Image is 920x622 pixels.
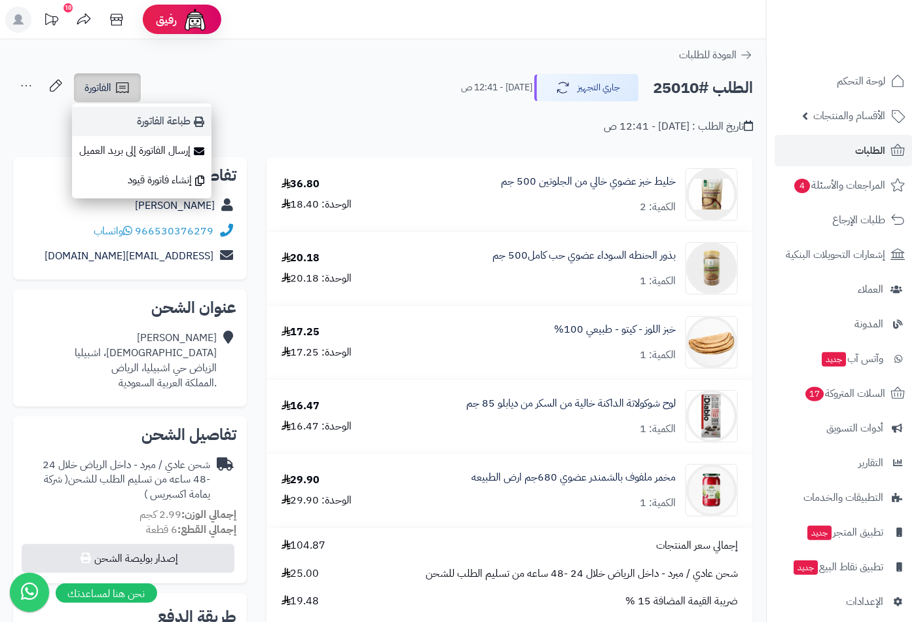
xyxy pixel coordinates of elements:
[775,274,912,305] a: العملاء
[45,248,213,264] a: [EMAIL_ADDRESS][DOMAIN_NAME]
[282,251,320,266] div: 20.18
[775,204,912,236] a: طلبات الإرجاع
[775,447,912,479] a: التقارير
[679,47,753,63] a: العودة للطلبات
[282,493,352,508] div: الوحدة: 29.90
[858,280,883,299] span: العملاء
[686,390,737,443] img: 1750319187-5060309490013-90x90.jpeg
[640,348,676,363] div: الكمية: 1
[804,384,885,403] span: السلات المتروكة
[182,7,208,33] img: ai-face.png
[22,544,234,573] button: إصدار بوليصة الشحن
[822,352,846,367] span: جديد
[135,198,215,213] a: [PERSON_NAME]
[826,419,883,437] span: أدوات التسويق
[72,136,212,166] a: إرسال الفاتورة إلى بريد العميل
[282,538,326,553] span: 104.87
[146,522,236,538] small: 6 قطعة
[832,211,885,229] span: طلبات الإرجاع
[181,507,236,522] strong: إجمالي الوزن:
[461,81,532,94] small: [DATE] - 12:41 ص
[775,517,912,548] a: تطبيق المتجرجديد
[803,488,883,507] span: التطبيقات والخدمات
[282,419,352,434] div: الوحدة: 16.47
[282,271,352,286] div: الوحدة: 20.18
[775,308,912,340] a: المدونة
[775,65,912,97] a: لوحة التحكم
[793,176,885,194] span: المراجعات والأسئلة
[44,471,210,502] span: ( شركة يمامة اكسبريس )
[775,482,912,513] a: التطبيقات والخدمات
[686,242,737,295] img: 1716719064-AcLJqZ0dyarrouEQ1Q5iXIEdrn6UpDSr2DTbeEE1-removebg-preview-90x90.png
[813,107,885,125] span: الأقسام والمنتجات
[625,594,738,609] span: ضريبة القيمة المضافة 15 %
[282,177,320,192] div: 36.80
[786,246,885,264] span: إشعارات التحويلات البنكية
[775,170,912,201] a: المراجعات والأسئلة4
[282,566,320,581] span: 25.00
[805,387,824,401] span: 17
[775,343,912,375] a: وآتس آبجديد
[604,119,753,134] div: تاريخ الطلب : [DATE] - 12:41 ص
[64,3,73,12] div: 10
[807,526,832,540] span: جديد
[806,523,883,541] span: تطبيق المتجر
[426,566,738,581] span: شحن عادي / مبرد - داخل الرياض خلال 24 -48 ساعه من تسليم الطلب للشحن
[686,168,737,221] img: 1689602903-%D8%AA%D9%86%D8%B2%D9%8A%D9%84%20(13)-90x90.png
[855,141,885,160] span: الطلبات
[24,427,236,443] h2: تفاصيل الشحن
[794,560,818,575] span: جديد
[534,74,639,101] button: جاري التجهيز
[855,315,883,333] span: المدونة
[794,179,810,193] span: 4
[686,464,737,517] img: 1751195227-%D9%85%D8%AE%D9%85%D8%B1%20%D9%85%D9%84%D9%81%D9%88%D9%81%20%D8%A8%D8%A7%D9%84%D8%B4%D...
[282,345,352,360] div: الوحدة: 17.25
[820,350,883,368] span: وآتس آب
[135,223,213,239] a: 966530376279
[24,458,210,503] div: شحن عادي / مبرد - داخل الرياض خلال 24 -48 ساعه من تسليم الطلب للشحن
[282,594,320,609] span: 19.48
[72,166,212,195] a: إنشاء فاتورة قيود
[94,223,132,239] a: واتساب
[24,300,236,316] h2: عنوان الشحن
[775,135,912,166] a: الطلبات
[653,75,753,101] h2: الطلب #25010
[837,72,885,90] span: لوحة التحكم
[466,396,676,411] a: لوح شوكولاتة الداكنة خالية من السكر من ديابلو 85 جم
[24,168,236,183] h2: تفاصيل العميل
[177,522,236,538] strong: إجمالي القطع:
[846,593,883,611] span: الإعدادات
[775,551,912,583] a: تطبيق نقاط البيعجديد
[282,325,320,340] div: 17.25
[679,47,737,63] span: العودة للطلبات
[640,274,676,289] div: الكمية: 1
[156,12,177,27] span: رفيق
[282,473,320,488] div: 29.90
[792,558,883,576] span: تطبيق نقاط البيع
[35,7,67,36] a: تحديثات المنصة
[75,331,217,390] div: [PERSON_NAME] [DEMOGRAPHIC_DATA]، اشبيليا الزياض حي اشبيليا، الرياض .المملكة العربية السعودية
[775,586,912,617] a: الإعدادات
[640,422,676,437] div: الكمية: 1
[139,507,236,522] small: 2.99 كجم
[775,412,912,444] a: أدوات التسويق
[554,322,676,337] a: خبز اللوز - كيتو - طبيعي 100%
[686,316,737,369] img: 1744905674-%D8%AE%D8%A8%D8%B2%20%D8%A7%D9%84%D9%84%D9%88%D8%B2-90x90.jpg
[84,80,111,96] span: الفاتورة
[656,538,738,553] span: إجمالي سعر المنتجات
[775,239,912,270] a: إشعارات التحويلات البنكية
[282,399,320,414] div: 16.47
[640,496,676,511] div: الكمية: 1
[858,454,883,472] span: التقارير
[471,470,676,485] a: مخمر ملفوف بالشمندر عضوي 680جم ارض الطبيعه
[282,197,352,212] div: الوحدة: 18.40
[501,174,676,189] a: خليط خبز عضوي خالي من الجلوتين 500 جم
[492,248,676,263] a: بذور الحنطه السوداء عضوي حب كامل500 جم
[72,107,212,136] a: طباعة الفاتورة
[775,378,912,409] a: السلات المتروكة17
[640,200,676,215] div: الكمية: 2
[74,73,141,102] a: الفاتورة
